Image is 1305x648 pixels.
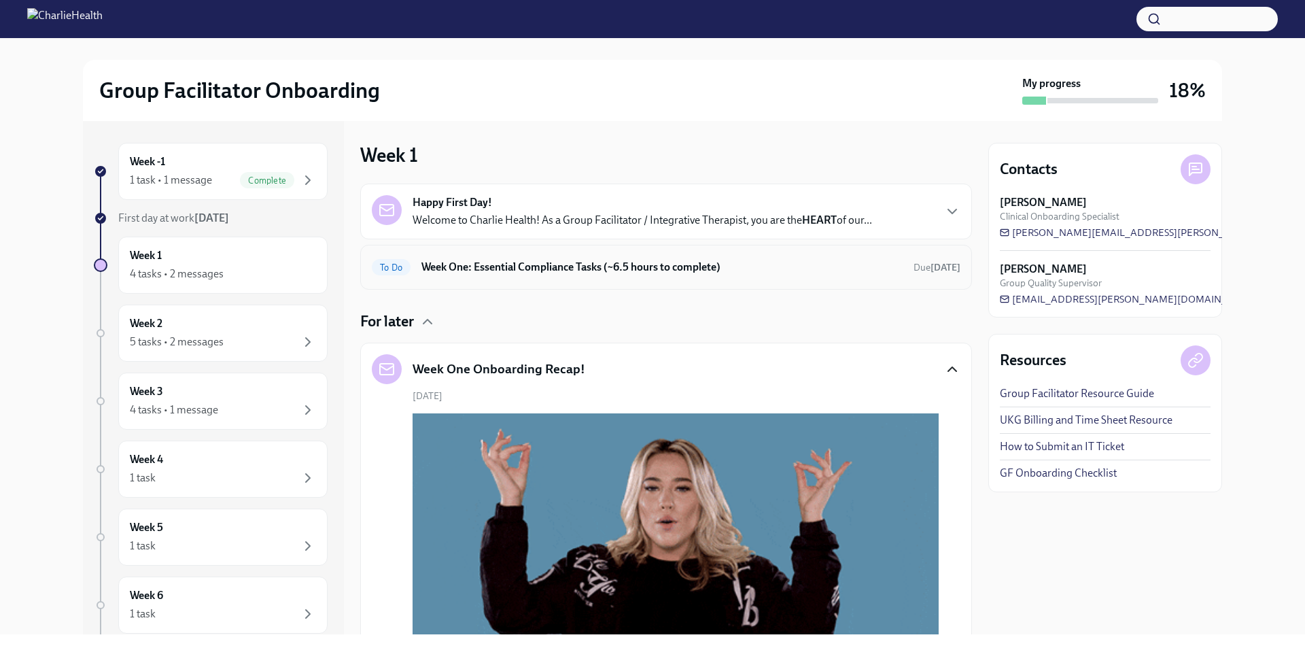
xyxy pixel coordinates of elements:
[1000,439,1124,454] a: How to Submit an IT Ticket
[1000,195,1087,210] strong: [PERSON_NAME]
[99,77,380,104] h2: Group Facilitator Onboarding
[930,262,960,273] strong: [DATE]
[94,577,328,634] a: Week 61 task
[130,154,165,169] h6: Week -1
[1022,76,1081,91] strong: My progress
[413,360,585,378] h5: Week One Onboarding Recap!
[130,173,212,188] div: 1 task • 1 message
[802,214,837,226] strong: HEART
[1000,350,1066,371] h4: Resources
[413,195,492,210] strong: Happy First Day!
[94,509,328,566] a: Week 51 task
[130,316,162,331] h6: Week 2
[1000,159,1058,180] h4: Contacts
[913,261,960,274] span: October 13th, 2025 10:00
[194,211,229,224] strong: [DATE]
[1000,386,1154,401] a: Group Facilitator Resource Guide
[130,452,163,467] h6: Week 4
[94,237,328,294] a: Week 14 tasks • 2 messages
[130,607,156,621] div: 1 task
[130,588,163,603] h6: Week 6
[1000,277,1102,290] span: Group Quality Supervisor
[413,390,442,403] span: [DATE]
[94,305,328,362] a: Week 25 tasks • 2 messages
[913,262,960,273] span: Due
[94,373,328,430] a: Week 34 tasks • 1 message
[360,143,418,167] h3: Week 1
[130,520,163,535] h6: Week 5
[1000,262,1087,277] strong: [PERSON_NAME]
[130,403,218,417] div: 4 tasks • 1 message
[94,143,328,200] a: Week -11 task • 1 messageComplete
[372,262,411,273] span: To Do
[1169,78,1206,103] h3: 18%
[1000,210,1119,223] span: Clinical Onboarding Specialist
[130,539,156,553] div: 1 task
[1000,292,1259,306] a: [EMAIL_ADDRESS][PERSON_NAME][DOMAIN_NAME]
[130,267,224,282] div: 4 tasks • 2 messages
[372,256,960,278] a: To DoWeek One: Essential Compliance Tasks (~6.5 hours to complete)Due[DATE]
[27,8,103,30] img: CharlieHealth
[130,248,162,263] h6: Week 1
[130,471,156,485] div: 1 task
[240,175,294,186] span: Complete
[130,335,224,349] div: 5 tasks • 2 messages
[130,384,163,399] h6: Week 3
[118,211,229,224] span: First day at work
[360,311,972,332] div: For later
[1000,413,1172,428] a: UKG Billing and Time Sheet Resource
[413,213,872,228] p: Welcome to Charlie Health! As a Group Facilitator / Integrative Therapist, you are the of our...
[360,311,414,332] h4: For later
[94,441,328,498] a: Week 41 task
[1000,466,1117,481] a: GF Onboarding Checklist
[94,211,328,226] a: First day at work[DATE]
[421,260,903,275] h6: Week One: Essential Compliance Tasks (~6.5 hours to complete)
